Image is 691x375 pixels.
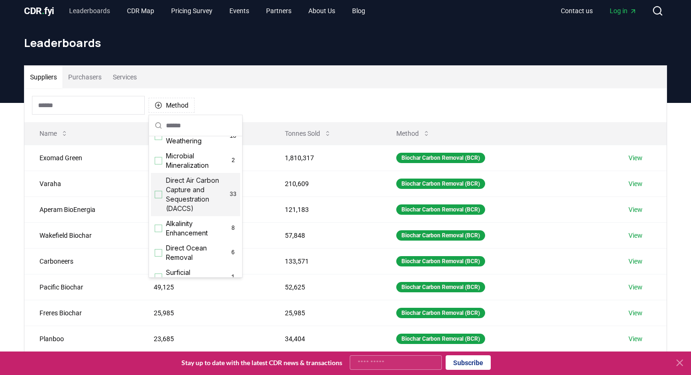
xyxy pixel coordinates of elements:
div: Biochar Carbon Removal (BCR) [396,282,485,292]
div: Biochar Carbon Removal (BCR) [396,153,485,163]
span: Enhanced Weathering [166,127,229,146]
td: 25,985 [139,300,270,326]
div: Biochar Carbon Removal (BCR) [396,204,485,215]
td: 25,985 [270,300,381,326]
a: View [628,334,643,344]
a: Contact us [553,2,600,19]
span: CDR fyi [24,5,54,16]
nav: Main [553,2,644,19]
td: Pacific Biochar [24,274,139,300]
td: 89,298 [139,196,270,222]
a: Log in [602,2,644,19]
a: View [628,257,643,266]
button: Method [149,98,195,113]
a: Partners [259,2,299,19]
td: Carboneers [24,248,139,274]
button: Tonnes Delivered [146,124,221,143]
button: Services [107,66,142,88]
td: 52,625 [270,274,381,300]
td: Exomad Green [24,145,139,171]
a: View [628,282,643,292]
td: Planboo [24,326,139,352]
a: View [628,205,643,214]
td: 121,183 [270,196,381,222]
span: Alkalinity Enhancement [166,219,230,238]
span: 1 [229,273,236,281]
span: Direct Ocean Removal [166,243,229,262]
td: Wakefield Biochar [24,222,139,248]
div: Biochar Carbon Removal (BCR) [396,308,485,318]
span: 18 [229,133,236,140]
button: Purchasers [63,66,107,88]
td: Freres Biochar [24,300,139,326]
td: 1,810,317 [270,145,381,171]
td: Varaha [24,171,139,196]
span: 6 [229,249,236,257]
a: CDR Map [119,2,162,19]
td: Aperam BioEnergia [24,196,139,222]
a: Events [222,2,257,19]
button: Method [389,124,438,143]
a: View [628,179,643,188]
td: 195,378 [139,145,270,171]
button: Suppliers [24,66,63,88]
td: 34,404 [270,326,381,352]
a: About Us [301,2,343,19]
div: Biochar Carbon Removal (BCR) [396,256,485,266]
a: View [628,308,643,318]
nav: Main [62,2,373,19]
td: 54,392 [139,248,270,274]
span: Direct Air Carbon Capture and Sequestration (DACCS) [166,176,230,213]
td: 133,571 [270,248,381,274]
a: View [628,153,643,163]
span: Microbial Mineralization [166,151,230,170]
span: Log in [610,6,637,16]
td: 23,685 [139,326,270,352]
td: 210,609 [270,171,381,196]
div: Biochar Carbon Removal (BCR) [396,179,485,189]
button: Name [32,124,76,143]
span: 33 [230,191,236,198]
span: 8 [230,225,236,232]
span: . [42,5,45,16]
button: Tonnes Sold [277,124,339,143]
a: CDR.fyi [24,4,54,17]
div: Biochar Carbon Removal (BCR) [396,334,485,344]
a: Pricing Survey [164,2,220,19]
td: 57,848 [270,222,381,248]
td: 49,125 [139,274,270,300]
td: 95,276 [139,171,270,196]
a: View [628,231,643,240]
h1: Leaderboards [24,35,667,50]
a: Leaderboards [62,2,118,19]
td: 57,840 [139,222,270,248]
span: Surficial Mineralization [166,268,229,287]
a: Blog [345,2,373,19]
div: Biochar Carbon Removal (BCR) [396,230,485,241]
span: 2 [230,157,236,164]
